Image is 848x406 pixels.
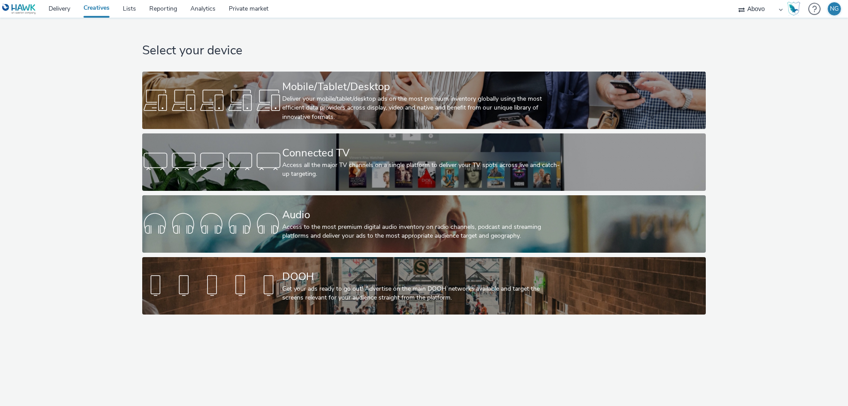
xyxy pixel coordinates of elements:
[282,207,562,223] div: Audio
[142,72,705,129] a: Mobile/Tablet/DesktopDeliver your mobile/tablet/desktop ads on the most premium inventory globall...
[282,161,562,179] div: Access all the major TV channels on a single platform to deliver your TV spots across live and ca...
[282,285,562,303] div: Get your ads ready to go out! Advertise on the main DOOH networks available and target the screen...
[787,2,800,16] img: Hawk Academy
[142,257,705,315] a: DOOHGet your ads ready to go out! Advertise on the main DOOH networks available and target the sc...
[282,223,562,241] div: Access to the most premium digital audio inventory on radio channels, podcast and streaming platf...
[282,269,562,285] div: DOOH
[282,79,562,95] div: Mobile/Tablet/Desktop
[282,95,562,121] div: Deliver your mobile/tablet/desktop ads on the most premium inventory globally using the most effi...
[2,4,36,15] img: undefined Logo
[282,145,562,161] div: Connected TV
[830,2,839,15] div: NG
[142,195,705,253] a: AudioAccess to the most premium digital audio inventory on radio channels, podcast and streaming ...
[142,42,705,59] h1: Select your device
[787,2,804,16] a: Hawk Academy
[142,133,705,191] a: Connected TVAccess all the major TV channels on a single platform to deliver your TV spots across...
